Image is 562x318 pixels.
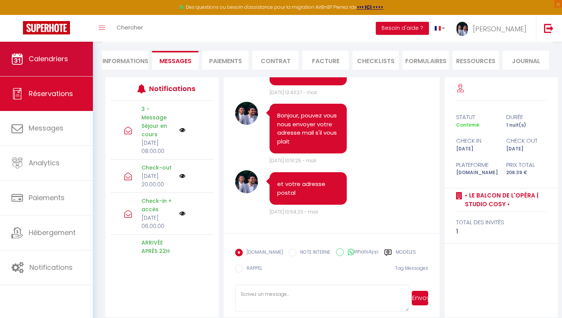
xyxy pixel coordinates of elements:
[296,249,330,257] label: NOTE INTERNE
[111,15,149,42] a: Chercher
[141,214,174,230] p: [DATE] 06:00:00
[29,193,65,202] span: Paiements
[29,158,60,168] span: Analytics
[456,227,547,236] div: 1
[344,248,378,257] label: WhatsApp
[29,54,68,64] span: Calendriers
[456,22,468,36] img: ...
[141,172,174,189] p: [DATE] 20:00:00
[503,51,549,70] li: Journal
[501,122,551,129] div: 1 nuit(s)
[29,228,76,237] span: Hébergement
[235,102,258,125] img: 17308222346096.JPG
[29,123,63,133] span: Messages
[243,249,283,257] label: [DOMAIN_NAME]
[302,51,349,70] li: Facture
[270,89,317,96] span: [DATE] 12:43:27 - mail
[451,113,501,122] div: statut
[451,169,501,176] div: [DOMAIN_NAME]
[544,23,554,33] img: logout
[29,89,73,98] span: Réservations
[102,51,148,70] li: Informations
[352,51,399,70] li: CHECKLISTS
[270,157,316,164] span: [DATE] 10:51:25 - mail
[23,21,70,34] img: Super Booking
[141,197,174,214] p: Check-in + accès
[141,139,174,155] p: [DATE] 08:00:00
[456,218,547,227] div: total des invités
[235,170,258,193] img: 17308222346096.JPG
[451,160,501,170] div: Plateforme
[376,22,429,35] button: Besoin d'aide ?
[141,255,174,289] p: Lun 08 Septembre 2025 12:00:00
[117,23,143,31] span: Chercher
[473,24,526,34] span: [PERSON_NAME]
[501,136,551,145] div: check out
[277,180,339,197] pre: et votre adresse postal
[462,191,547,209] a: • Le Balcon de l'Opéra | Studio Cosy •
[451,136,501,145] div: check in
[501,160,551,170] div: Prix total
[141,238,174,255] p: ARRIVÉE APRÈS 22H
[357,4,383,10] a: >>> ICI <<<<
[395,265,428,271] span: Tag Messages
[243,265,262,273] label: RAPPEL
[252,51,299,70] li: Contrat
[277,111,339,146] pre: Bonjour, pouvez vous nous envoyer votre adresse mail s'il vous plait
[451,145,501,153] div: [DATE]
[396,249,416,258] label: Modèles
[202,51,249,70] li: Paiements
[412,291,428,305] button: Envoyer
[270,209,318,215] span: [DATE] 10:54:29 - mail
[149,80,192,97] h3: Notifications
[179,127,185,133] img: NO IMAGE
[501,169,551,176] div: 206.39 €
[453,51,499,70] li: Ressources
[403,51,449,70] li: FORMULAIRES
[141,105,174,139] p: 3 - Message Séjour en cours
[179,210,185,217] img: NO IMAGE
[501,113,551,122] div: durée
[451,15,536,42] a: ... [PERSON_NAME]
[159,57,192,65] span: Messages
[456,122,479,128] span: Confirmé
[179,173,185,179] img: NO IMAGE
[141,163,174,172] p: Check-out
[29,263,73,272] span: Notifications
[501,145,551,153] div: [DATE]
